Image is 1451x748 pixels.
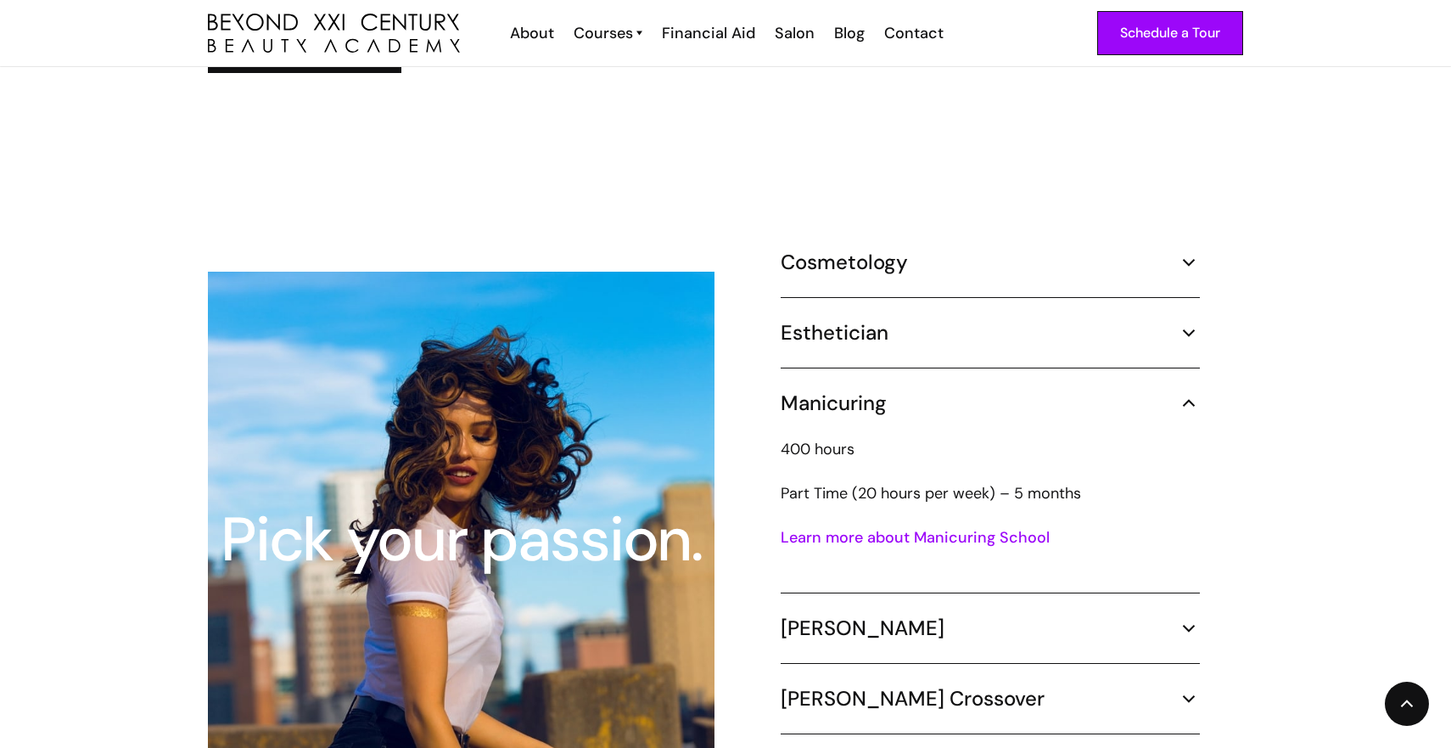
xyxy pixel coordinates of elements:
[823,22,873,44] a: Blog
[764,22,823,44] a: Salon
[781,320,888,346] h5: Esthetician
[499,22,563,44] a: About
[574,22,642,44] a: Courses
[210,509,713,571] div: Pick your passion.
[884,22,944,44] div: Contact
[208,14,460,53] a: home
[781,527,1050,548] a: Learn more about Manicuring School
[781,391,887,416] h5: Manicuring
[781,616,944,641] h5: [PERSON_NAME]
[651,22,764,44] a: Financial Aid
[834,22,865,44] div: Blog
[662,22,755,44] div: Financial Aid
[781,438,1200,504] p: 400 hours ‍ Part Time (20 hours per week) – 5 months
[775,22,815,44] div: Salon
[208,14,460,53] img: beyond 21st century beauty academy logo
[574,22,633,44] div: Courses
[1120,22,1220,44] div: Schedule a Tour
[781,250,908,275] h5: Cosmetology
[873,22,952,44] a: Contact
[510,22,554,44] div: About
[1097,11,1243,55] a: Schedule a Tour
[781,686,1045,711] h5: [PERSON_NAME] Crossover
